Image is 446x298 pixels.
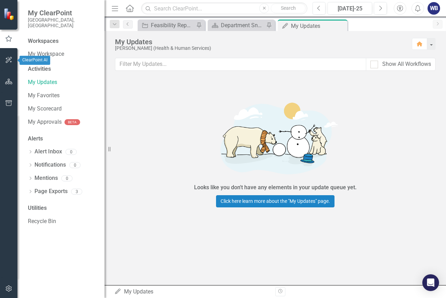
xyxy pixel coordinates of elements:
a: Alert Inbox [34,148,62,156]
div: Department Snapshot [221,21,264,30]
a: Click here learn more about the "My Updates" page. [216,195,334,207]
a: Recycle Bin [28,217,98,226]
div: 0 [66,149,77,155]
div: Open Intercom Messenger [422,274,439,291]
a: Notifications [34,161,66,169]
img: ClearPoint Strategy [3,8,16,20]
a: My Scorecard [28,105,98,113]
span: Search [281,5,296,11]
a: My Favorites [28,92,98,100]
button: WB [428,2,440,15]
a: Mentions [34,174,58,182]
div: Workspaces [28,37,59,45]
a: My Updates [28,78,98,86]
span: My ClearPoint [28,9,98,17]
input: Filter My Updates... [115,58,366,71]
a: Feasibility Report on the Use of Drones for Larvicide Application [139,21,194,30]
button: [DATE]-25 [328,2,372,15]
div: [PERSON_NAME] (Health & Human Services) [115,46,405,51]
a: My Workspace [28,50,98,58]
small: [GEOGRAPHIC_DATA], [GEOGRAPHIC_DATA] [28,17,98,29]
a: My Approvals [28,118,62,126]
div: Feasibility Report on the Use of Drones for Larvicide Application [151,21,194,30]
div: 3 [71,189,82,194]
div: Show All Workflows [382,60,431,68]
button: Search [271,3,306,13]
div: My Updates [115,38,405,46]
div: ClearPoint AI [20,56,50,65]
div: My Updates [291,22,346,30]
div: Utilities [28,204,98,212]
div: My Updates [114,288,270,296]
div: 0 [61,175,72,181]
a: Department Snapshot [209,21,264,30]
div: Looks like you don't have any elements in your update queue yet. [194,184,357,192]
img: Getting started [171,94,380,182]
div: 0 [69,162,80,168]
div: BETA [64,119,80,125]
a: Page Exports [34,188,68,196]
div: [DATE]-25 [330,5,370,13]
div: Alerts [28,135,98,143]
div: Activities [28,65,98,73]
input: Search ClearPoint... [141,2,307,15]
